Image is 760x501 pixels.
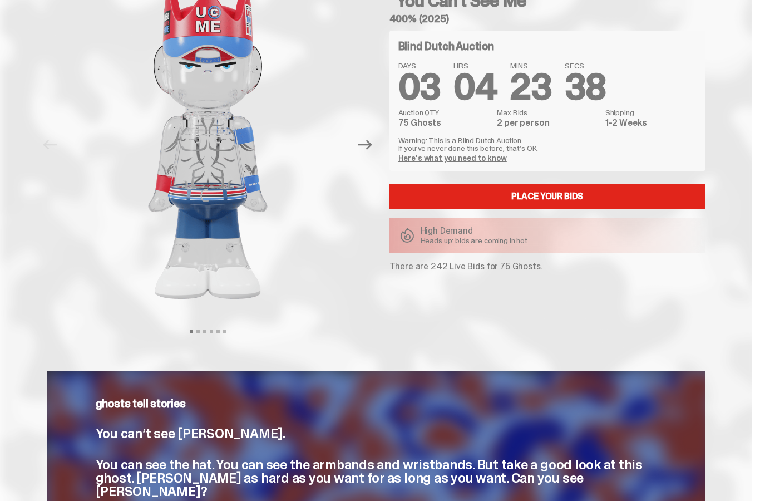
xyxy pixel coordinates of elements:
[398,62,441,70] span: DAYS
[389,14,705,24] h5: 400% (2025)
[453,64,497,110] span: 04
[510,62,551,70] span: MINS
[398,136,697,152] p: Warning: This is a Blind Dutch Auction. If you’ve never done this before, that’s OK.
[223,330,226,333] button: View slide 6
[605,119,697,127] dd: 1-2 Weeks
[389,262,705,271] p: There are 242 Live Bids for 75 Ghosts.
[96,398,657,409] p: ghosts tell stories
[510,64,551,110] span: 23
[421,237,528,244] p: Heads up: bids are coming in hot
[398,64,441,110] span: 03
[421,227,528,235] p: High Demand
[196,330,200,333] button: View slide 2
[398,119,491,127] dd: 75 Ghosts
[565,62,606,70] span: SECS
[210,330,213,333] button: View slide 4
[605,109,697,116] dt: Shipping
[497,109,598,116] dt: Max Bids
[389,184,705,209] a: Place your Bids
[398,109,491,116] dt: Auction QTY
[497,119,598,127] dd: 2 per person
[565,64,606,110] span: 38
[353,132,378,157] button: Next
[216,330,220,333] button: View slide 5
[203,330,206,333] button: View slide 3
[398,41,494,52] h4: Blind Dutch Auction
[96,425,285,442] span: You can’t see [PERSON_NAME].
[96,456,643,500] span: You can see the hat. You can see the armbands and wristbands. But take a good look at this ghost....
[190,330,193,333] button: View slide 1
[453,62,497,70] span: HRS
[398,153,507,163] a: Here's what you need to know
